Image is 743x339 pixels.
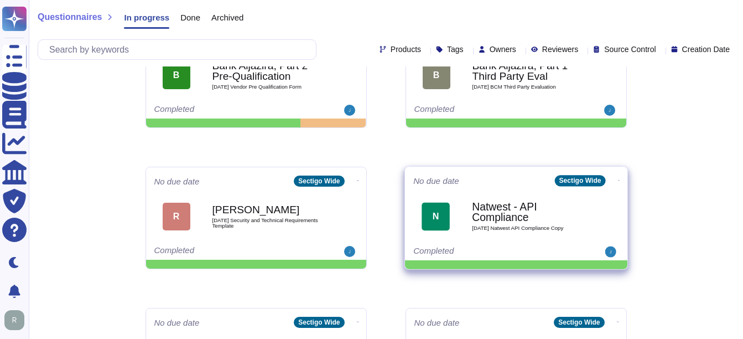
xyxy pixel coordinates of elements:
span: No due date [414,319,460,327]
div: Sectigo Wide [294,317,344,328]
div: R [163,203,190,230]
span: Tags [447,45,464,53]
div: N [422,202,450,230]
div: Completed [154,105,290,116]
div: Completed [154,246,290,257]
b: Bank Aljazira, Part 1 Third Party Eval [472,60,583,81]
span: [DATE] Security and Technical Requirements Template [212,218,323,228]
div: Sectigo Wide [554,175,605,186]
span: Questionnaires [38,13,102,22]
div: Completed [414,105,550,116]
span: No due date [154,177,200,186]
span: [DATE] BCM Third Party Evaluation [472,84,583,90]
button: user [2,308,32,332]
span: Done [180,13,200,22]
div: Completed [413,246,550,258]
span: Reviewers [542,45,578,53]
img: user [344,105,355,116]
span: Owners [490,45,516,53]
span: Creation Date [682,45,730,53]
span: No due date [413,177,459,185]
b: Bank Aljazira, Part 2 Pre-Qualification [212,60,323,81]
span: [DATE] Vendor Pre Qualification Form [212,84,323,90]
div: B [163,61,190,89]
span: [DATE] Natwest API Compliance Copy [472,226,584,232]
img: user [4,310,24,330]
img: user [605,246,616,258]
div: Sectigo Wide [294,176,344,187]
b: Natwest - API Compliance [472,202,584,223]
b: [PERSON_NAME] [212,204,323,215]
span: Products [391,45,421,53]
img: user [344,246,355,257]
span: Source Control [604,45,656,53]
span: In progress [124,13,169,22]
span: Archived [211,13,243,22]
img: user [604,105,615,116]
span: No due date [154,319,200,327]
div: B [423,61,450,89]
input: Search by keywords [44,40,316,59]
div: Sectigo Wide [554,317,604,328]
